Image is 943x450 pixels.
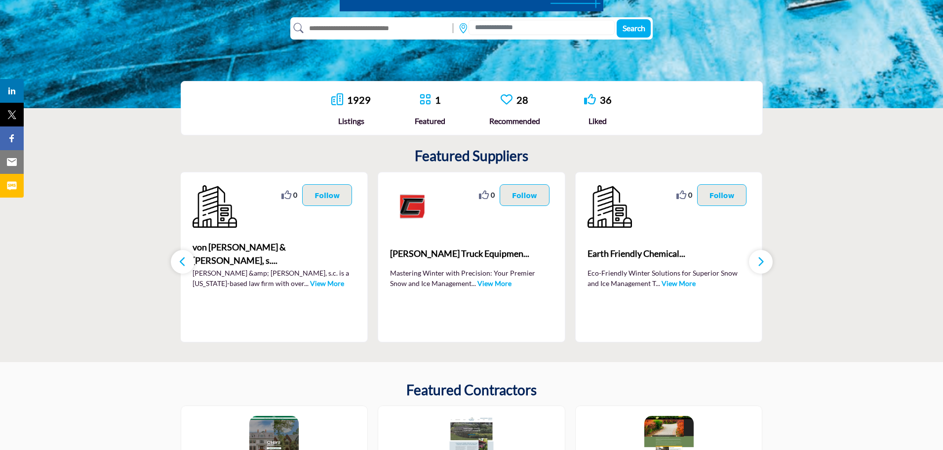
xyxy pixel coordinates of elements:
a: 36 [600,94,612,106]
b: von Briesen & Roper, s.c. [193,241,355,267]
a: 1 [435,94,441,106]
p: Follow [709,190,735,201]
a: von [PERSON_NAME] & [PERSON_NAME], s.... [193,241,355,267]
span: Earth Friendly Chemical... [588,247,750,260]
a: View More [662,279,696,287]
h2: Featured Suppliers [415,148,528,164]
a: 1929 [347,94,371,106]
p: Mastering Winter with Precision: Your Premier Snow and Ice Management [390,268,553,287]
h2: Featured Contractors [406,382,537,399]
button: Follow [697,184,747,206]
a: 28 [516,94,528,106]
span: 0 [491,190,495,200]
a: Go to Recommended [501,93,512,107]
a: [PERSON_NAME] Truck Equipmen... [390,241,553,267]
span: [PERSON_NAME] Truck Equipmen... [390,247,553,260]
p: Eco-Friendly Winter Solutions for Superior Snow and Ice Management T [588,268,750,287]
span: ... [304,279,309,287]
button: Follow [500,184,550,206]
div: Recommended [489,115,540,127]
img: Casper's Truck Equipment [390,184,434,229]
a: Earth Friendly Chemical... [588,241,750,267]
span: 0 [688,190,692,200]
button: Search [617,19,651,38]
div: Liked [584,115,612,127]
img: Rectangle%203585.svg [450,21,456,36]
a: Go to Featured [419,93,431,107]
p: Follow [512,190,537,201]
p: [PERSON_NAME] &amp; [PERSON_NAME], s.c. is a [US_STATE]-based law firm with over [193,268,355,287]
a: View More [477,279,511,287]
img: Earth Friendly Chemicals Inc. [588,184,632,229]
b: Earth Friendly Chemicals Inc. [588,241,750,267]
a: View More [310,279,344,287]
p: Follow [314,190,340,201]
span: 0 [293,190,297,200]
b: Casper's Truck Equipment [390,241,553,267]
div: Featured [415,115,445,127]
span: ... [471,279,476,287]
img: von Briesen & Roper, s.c. [193,184,237,229]
span: ... [656,279,660,287]
i: Go to Liked [584,93,596,105]
div: Listings [331,115,371,127]
button: Follow [302,184,352,206]
span: Search [623,23,645,33]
